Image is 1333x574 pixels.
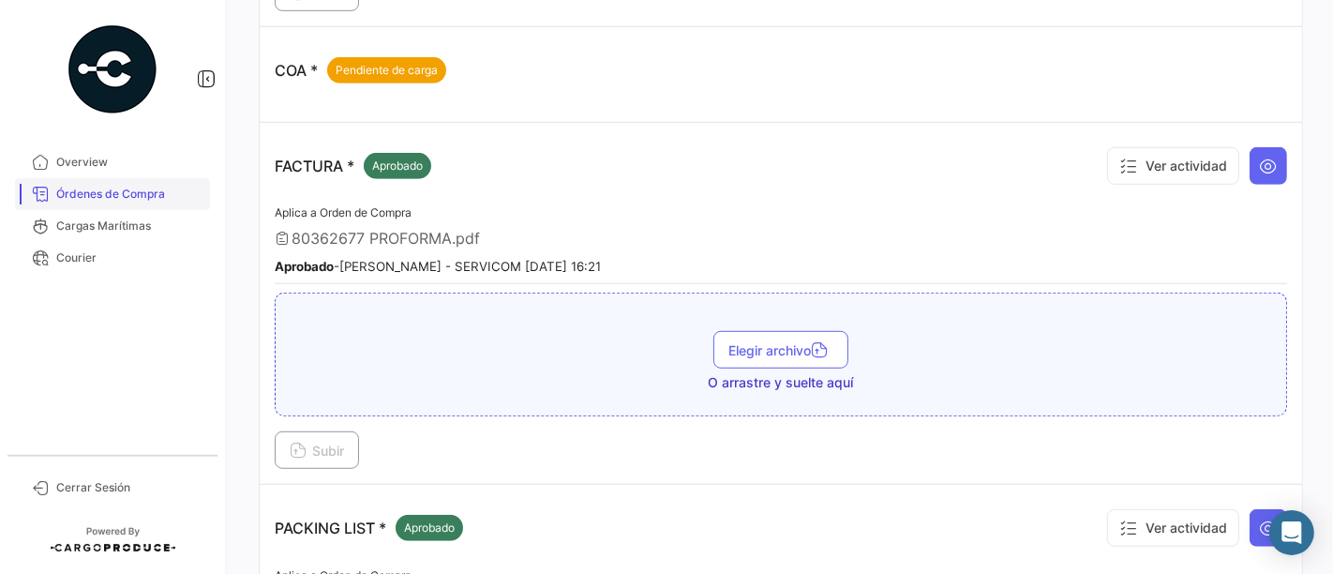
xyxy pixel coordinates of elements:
span: Subir [290,443,344,459]
span: 80362677 PROFORMA.pdf [292,229,480,248]
span: Overview [56,154,202,171]
p: COA * [275,57,446,83]
span: Órdenes de Compra [56,186,202,203]
a: Overview [15,146,210,178]
span: O arrastre y suelte aquí [709,373,854,392]
a: Courier [15,242,210,274]
span: Pendiente de carga [336,62,438,79]
p: PACKING LIST * [275,515,463,541]
a: Órdenes de Compra [15,178,210,210]
span: Aprobado [404,520,455,536]
span: Aplica a Orden de Compra [275,205,412,219]
img: powered-by.png [66,23,159,116]
button: Elegir archivo [713,331,848,369]
small: - [PERSON_NAME] - SERVICOM [DATE] 16:21 [275,259,601,274]
div: Abrir Intercom Messenger [1269,510,1314,555]
a: Cargas Marítimas [15,210,210,242]
span: Cargas Marítimas [56,218,202,234]
span: Elegir archivo [728,342,833,358]
span: Cerrar Sesión [56,479,202,496]
span: Aprobado [372,158,423,174]
button: Subir [275,431,359,469]
button: Ver actividad [1107,147,1239,185]
span: Courier [56,249,202,266]
p: FACTURA * [275,153,431,179]
b: Aprobado [275,259,334,274]
button: Ver actividad [1107,509,1239,547]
